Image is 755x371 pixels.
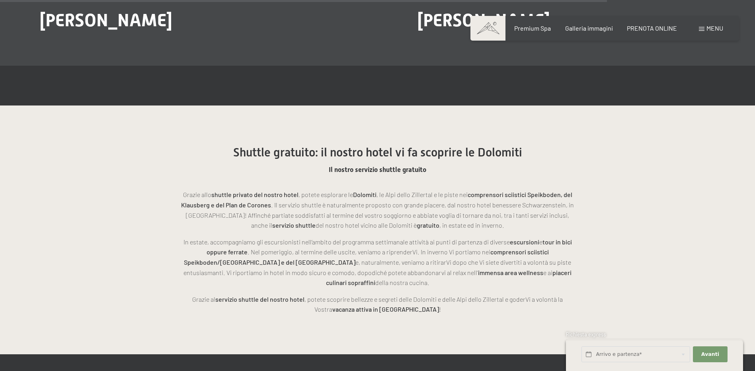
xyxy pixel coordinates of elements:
strong: gratuito [417,221,439,229]
strong: vacanza attiva in [GEOGRAPHIC_DATA] [332,305,439,313]
a: PRENOTA ONLINE [627,24,677,32]
span: [PERSON_NAME] [40,10,172,31]
strong: immensa area wellness [478,269,543,276]
a: Galleria immagini [565,24,613,32]
span: Il nostro servizio shuttle gratuito [329,166,426,174]
strong: shuttle privato del nostro hotel [211,191,298,198]
span: Shuttle gratuito: il nostro hotel vi fa scoprire le Dolomiti [233,145,522,159]
button: Avanti [693,346,727,363]
p: In estate, accompagniamo gli escursionisti nell’ambito del programma settimanale attività ai punt... [179,237,577,288]
span: Richiesta express [566,331,606,338]
p: Grazie al , potete scoprire bellezze e segreti delle Dolomiti e delle Alpi dello Zillertal e gode... [179,294,577,314]
strong: servizio shuttle del nostro hotel [215,295,304,303]
a: Premium Spa [514,24,551,32]
span: Avanti [701,351,719,358]
strong: Dolomiti [353,191,377,198]
span: [PERSON_NAME] [417,10,550,31]
span: Menu [706,24,723,32]
p: Grazie allo , potete esplorare le , le Alpi dello Zillertal e le piste nei . Il servizio shuttle ... [179,189,577,230]
strong: escursioni [510,238,539,246]
strong: servizio shuttle [272,221,316,229]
